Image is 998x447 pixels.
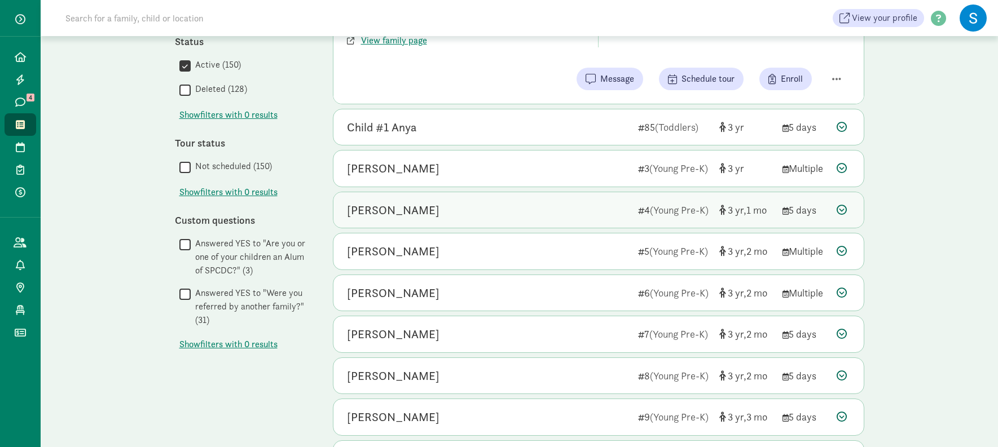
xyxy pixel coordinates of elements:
div: 3 [638,161,710,176]
div: Rami Pasha [347,367,439,385]
div: Status [175,34,310,49]
button: Message [577,68,643,90]
label: Answered YES to "Are you or one of your children an Alum of SPCDC?" (3) [191,237,310,277]
span: 3 [728,245,746,258]
button: View family page [361,34,427,47]
button: Showfilters with 0 results [179,108,278,122]
span: 3 [728,327,746,340]
input: Search for a family, child or location [59,7,375,29]
div: [object Object] [719,161,773,176]
div: [object Object] [719,120,773,135]
label: Active (150) [191,58,241,72]
div: Multiple [782,285,828,300]
span: Enroll [781,72,803,86]
button: Showfilters with 0 results [179,185,278,199]
span: 3 [728,369,746,382]
label: Deleted (128) [191,82,247,96]
span: 3 [728,121,744,134]
div: PATRICK ROBART [347,242,439,260]
span: 3 [728,286,746,299]
div: Multiple [782,244,828,259]
div: [object Object] [719,202,773,218]
div: [object Object] [719,244,773,259]
div: 5 days [782,202,828,218]
span: (Young Pre-K) [650,203,709,216]
a: 4 [5,91,36,113]
span: (Young Pre-K) [650,369,709,382]
span: (Young Pre-K) [650,286,709,299]
span: Message [600,72,634,86]
span: (Young Pre-K) [649,327,708,340]
div: Tour status [175,135,310,151]
span: (Young Pre-K) [649,245,708,258]
div: Custom questions [175,213,310,228]
span: Show filters with 0 results [179,108,278,122]
span: 4 [27,94,34,101]
div: 9 [638,409,710,424]
span: (Young Pre-K) [650,410,709,423]
div: Theodosia Frost [347,160,439,178]
span: View your profile [852,11,917,25]
div: Avni Atluri [347,325,439,343]
button: Schedule tour [659,68,744,90]
label: Not scheduled (150) [191,160,272,173]
span: 3 [746,410,767,423]
div: 7 [638,326,710,342]
span: Show filters with 0 results [179,338,278,351]
div: [object Object] [719,368,773,383]
span: Schedule tour [682,72,735,86]
div: Catarina Sobrepera [347,284,439,302]
span: 2 [746,245,767,258]
div: Child #1 Anya [347,118,416,136]
iframe: Chat Widget [942,393,998,447]
label: Answered YES to "Were you referred by another family?" (31) [191,286,310,327]
div: 5 days [782,120,828,135]
span: (Young Pre-K) [649,162,708,175]
span: 2 [746,286,767,299]
span: 3 [728,162,744,175]
div: [object Object] [719,326,773,342]
a: View your profile [833,9,924,27]
div: 5 days [782,368,828,383]
span: 3 [728,410,746,423]
div: 5 [638,244,710,259]
div: 85 [638,120,710,135]
span: 1 [746,203,767,216]
div: Multiple [782,161,828,176]
div: [object Object] [719,409,773,424]
span: 2 [746,369,767,382]
div: 5 days [782,409,828,424]
div: 8 [638,368,710,383]
div: 4 [638,202,710,218]
div: 6 [638,285,710,300]
div: Urvi Badgley [347,201,439,219]
span: (Toddlers) [655,121,698,134]
div: Nora Hurteau [347,408,439,426]
span: Show filters with 0 results [179,185,278,199]
button: Showfilters with 0 results [179,338,278,351]
button: Enroll [759,68,812,90]
div: [object Object] [719,285,773,300]
span: 3 [728,203,746,216]
div: 5 days [782,326,828,342]
span: 2 [746,327,767,340]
